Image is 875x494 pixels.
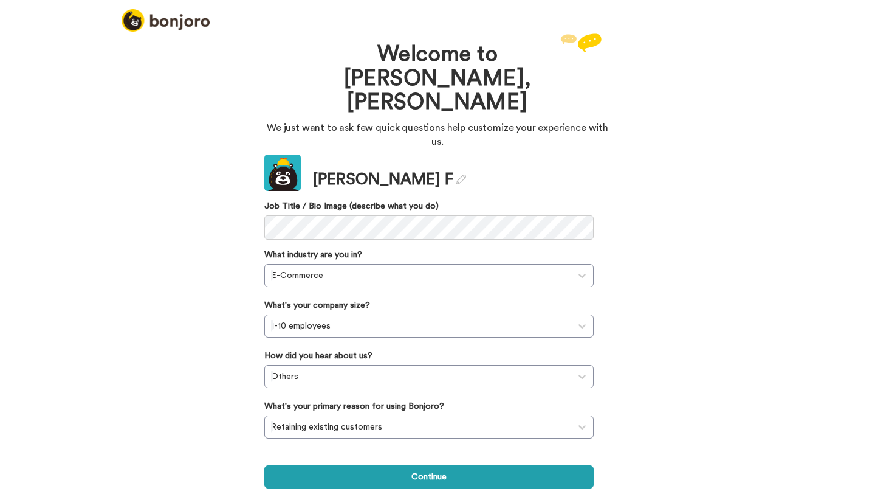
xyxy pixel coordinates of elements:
[264,121,611,149] p: We just want to ask few quick questions help customize your experience with us.
[264,465,594,489] button: Continue
[264,299,370,311] label: What's your company size?
[301,43,574,115] h1: Welcome to [PERSON_NAME], [PERSON_NAME]
[122,9,210,32] img: logo_full.png
[264,200,594,212] label: Job Title / Bio Image (describe what you do)
[560,33,602,52] img: reply.svg
[313,169,466,191] div: [PERSON_NAME] F
[264,400,444,412] label: What's your primary reason for using Bonjoro?
[264,249,362,261] label: What industry are you in?
[264,350,372,362] label: How did you hear about us?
